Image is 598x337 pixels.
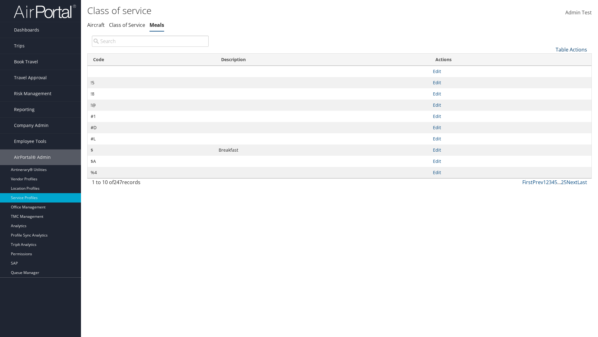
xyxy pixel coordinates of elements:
a: Class of Service [109,22,145,28]
a: Edit [433,102,441,108]
a: Edit [433,80,441,85]
a: Meals [149,22,164,28]
a: First [522,179,533,186]
span: Travel Approval [14,70,47,85]
td: Breakfast [216,144,430,156]
span: Book Travel [14,54,38,70]
td: !8 [88,88,216,100]
img: airportal-logo.png [14,4,76,19]
a: 3 [549,179,552,186]
th: Actions [430,54,591,66]
span: Reporting [14,102,35,117]
span: AirPortal® Admin [14,149,51,165]
a: Edit [433,158,441,164]
a: Edit [433,91,441,97]
span: Admin Test [565,9,592,16]
span: Employee Tools [14,134,46,149]
td: !@ [88,100,216,111]
span: Company Admin [14,118,49,133]
a: Edit [433,68,441,74]
a: 5 [554,179,557,186]
a: 4 [552,179,554,186]
span: 247 [114,179,122,186]
span: Risk Management [14,86,51,101]
a: Edit [433,136,441,142]
td: %4 [88,167,216,178]
span: … [557,179,561,186]
a: Table Actions [556,46,587,53]
td: #1 [88,111,216,122]
span: Trips [14,38,25,54]
th: Code: activate to sort column descending [88,54,216,66]
a: Last [577,179,587,186]
a: 2 [546,179,549,186]
a: 25 [561,179,567,186]
a: 1 [543,179,546,186]
a: Edit [433,125,441,130]
a: Edit [433,113,441,119]
td: !5 [88,77,216,88]
td: $A [88,156,216,167]
td: #D [88,122,216,133]
td: $ [88,144,216,156]
h1: Class of service [87,4,424,17]
a: Aircraft [87,22,105,28]
th: Description: activate to sort column ascending [216,54,430,66]
input: Search [92,36,209,47]
td: #L [88,133,216,144]
div: 1 to 10 of records [92,178,209,189]
a: Edit [433,147,441,153]
a: Edit [433,169,441,175]
span: Dashboards [14,22,39,38]
a: Prev [533,179,543,186]
a: Admin Test [565,3,592,22]
a: Next [567,179,577,186]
